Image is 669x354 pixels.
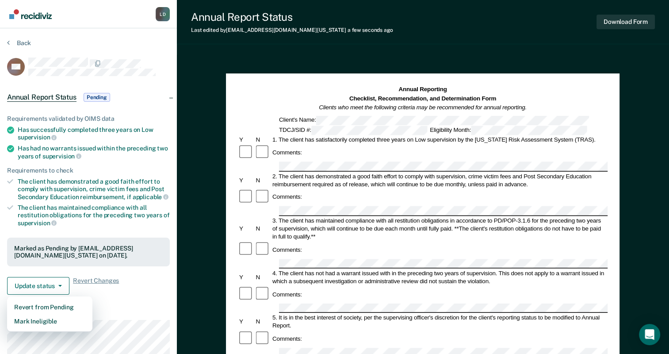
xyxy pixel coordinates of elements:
[238,135,254,143] div: Y
[319,104,527,111] em: Clients who meet the following criteria may be recommended for annual reporting.
[349,95,496,102] strong: Checklist, Recommendation, and Determination Form
[7,115,170,123] div: Requirements validated by OIMS data
[271,149,303,157] div: Comments:
[399,86,447,93] strong: Annual Reporting
[18,145,170,160] div: Has had no warrants issued within the preceding two years of
[271,135,608,143] div: 1. The client has satisfactorily completed three years on Low supervision by the [US_STATE] Risk ...
[278,126,428,135] div: TDCJ/SID #:
[348,27,393,33] span: a few seconds ago
[14,245,163,260] div: Marked as Pending by [EMAIL_ADDRESS][DOMAIN_NAME][US_STATE] on [DATE].
[156,7,170,21] div: L D
[156,7,170,21] button: Profile dropdown button
[18,219,57,227] span: supervision
[7,296,92,332] div: Dropdown Menu
[271,246,303,254] div: Comments:
[238,273,254,281] div: Y
[238,318,254,326] div: Y
[255,225,271,233] div: N
[18,204,170,227] div: The client has maintained compliance with all restitution obligations for the preceding two years of
[9,9,52,19] img: Recidiviz
[7,277,69,295] button: Update status
[7,167,170,174] div: Requirements to check
[271,217,608,241] div: 3. The client has maintained compliance with all restitution obligations in accordance to PD/POP-...
[428,126,588,135] div: Eligibility Month:
[191,11,393,23] div: Annual Report Status
[278,115,590,125] div: Client's Name:
[7,93,76,102] span: Annual Report Status
[255,318,271,326] div: N
[7,300,92,314] button: Revert from Pending
[271,290,303,298] div: Comments:
[42,153,81,160] span: supervision
[255,273,271,281] div: N
[238,225,254,233] div: Y
[73,277,119,295] span: Revert Changes
[271,314,608,330] div: 5. It is in the best interest of society, per the supervising officer's discretion for the client...
[133,193,168,200] span: applicable
[18,134,57,141] span: supervision
[639,324,660,345] div: Open Intercom Messenger
[596,15,655,29] button: Download Form
[238,176,254,184] div: Y
[271,193,303,201] div: Comments:
[271,269,608,285] div: 4. The client has not had a warrant issued with in the preceding two years of supervision. This d...
[84,93,110,102] span: Pending
[7,39,31,47] button: Back
[191,27,393,33] div: Last edited by [EMAIL_ADDRESS][DOMAIN_NAME][US_STATE]
[271,335,303,343] div: Comments:
[18,126,170,141] div: Has successfully completed three years on Low
[7,314,92,328] button: Mark Ineligible
[255,176,271,184] div: N
[18,178,170,200] div: The client has demonstrated a good faith effort to comply with supervision, crime victim fees and...
[271,172,608,188] div: 2. The client has demonstrated a good faith effort to comply with supervision, crime victim fees ...
[255,135,271,143] div: N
